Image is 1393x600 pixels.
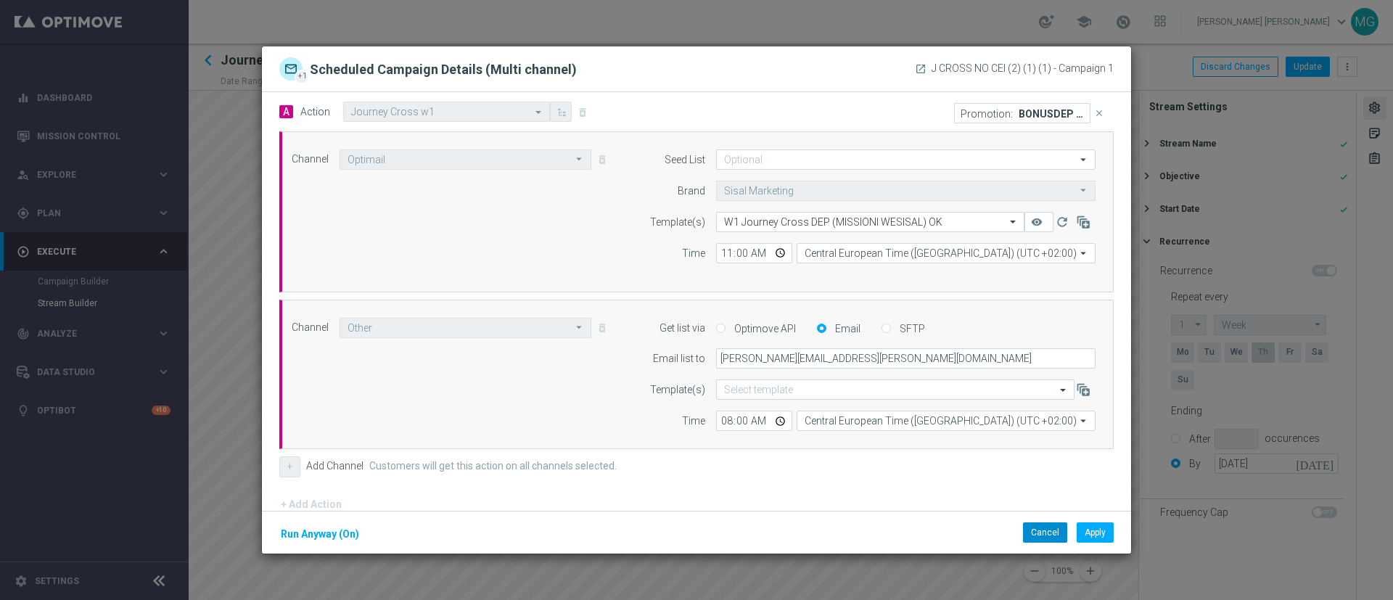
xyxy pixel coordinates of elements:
ng-select: W1 Journey Cross DEP (MISSIONI WESISAL) OK [716,212,1024,232]
label: Optimove API [731,322,796,335]
p: Promotion: [961,107,1013,119]
input: Select time zone [797,243,1096,263]
i: arrow_drop_down [1077,150,1091,169]
a: launch [915,63,926,75]
i: remove_red_eye [1031,216,1043,228]
label: Template(s) [650,384,705,396]
p: BONUSDEP FINO10 [1019,107,1084,119]
label: Channel [292,153,329,165]
ng-select: Journey Cross w1 [343,102,550,122]
label: Add Channel [306,460,363,472]
i: arrow_drop_down [572,319,587,337]
label: Time [682,247,705,260]
label: SFTP [896,322,925,335]
label: Customers will get this action on all channels selected. [369,460,617,472]
button: Apply [1077,522,1114,543]
span: J CROSS NO CEI (2) (1) (1) - Campaign 1 [932,62,1114,75]
label: Action [300,106,330,118]
i: arrow_drop_down [1077,244,1091,263]
button: close [1090,103,1109,123]
input: Select time zone [797,411,1096,431]
div: +1 [295,70,309,84]
label: Seed List [665,154,705,166]
button: refresh [1053,212,1074,232]
button: Cancel [1023,522,1067,543]
span: A [279,105,293,118]
label: Channel [292,321,329,334]
i: close [1094,108,1104,118]
label: Get list via [659,322,705,334]
label: Email list to [653,353,705,365]
button: + [279,456,300,477]
h2: Scheduled Campaign Details (Multi channel) [310,61,577,81]
button: remove_red_eye [1024,212,1053,232]
div: BONUSDEP FINO10 [954,103,1109,123]
input: Optional [716,149,1096,170]
label: Brand [678,185,705,197]
i: arrow_drop_down [1077,181,1091,200]
label: Time [682,415,705,427]
i: arrow_drop_down [1077,411,1091,430]
i: arrow_drop_down [572,150,587,168]
input: Enter email address, use comma to separate multiple Emails [716,348,1096,369]
button: Run Anyway (On) [279,525,361,543]
i: refresh [1055,215,1069,229]
label: Template(s) [650,216,705,229]
label: Email [831,322,860,335]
